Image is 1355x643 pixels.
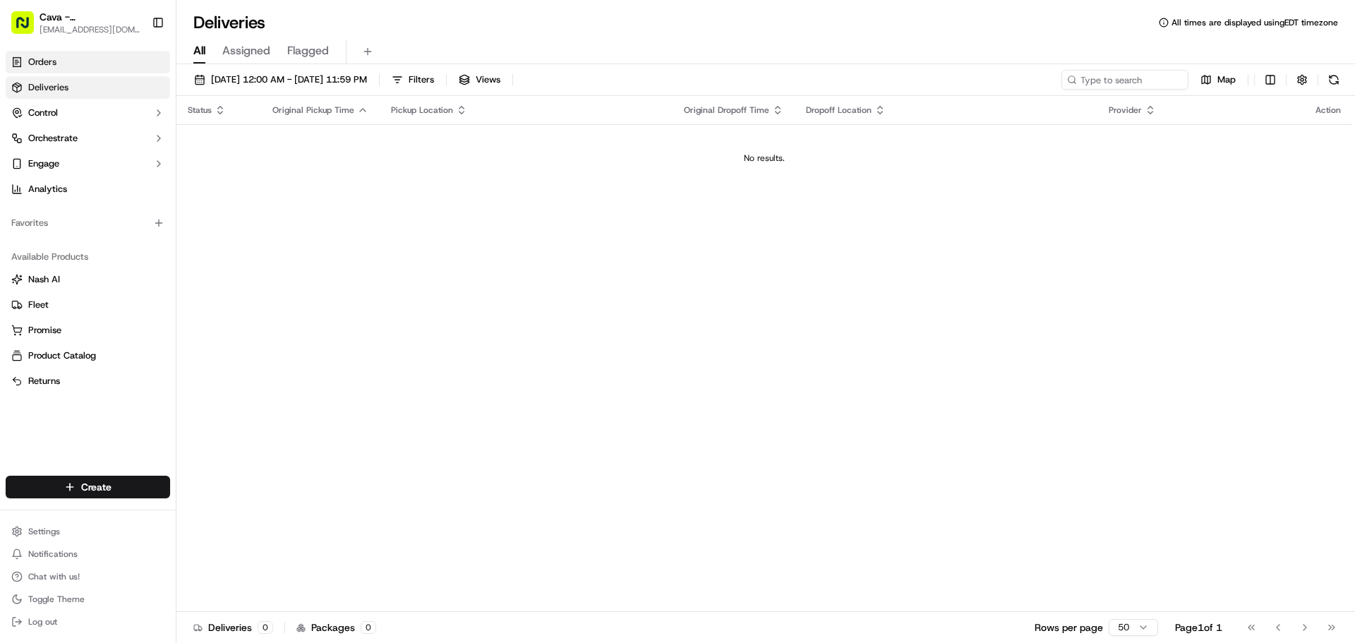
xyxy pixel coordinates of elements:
input: Got a question? Start typing here... [37,91,254,106]
span: Status [188,104,212,116]
button: Filters [385,70,440,90]
img: 1736555255976-a54dd68f-1ca7-489b-9aae-adbdc363a1c4 [28,258,40,269]
button: Notifications [6,544,170,564]
a: 💻API Documentation [114,310,232,335]
a: Powered byPylon [100,349,171,361]
img: 1736555255976-a54dd68f-1ca7-489b-9aae-adbdc363a1c4 [14,135,40,160]
span: Wisdom [PERSON_NAME] [44,219,150,230]
div: 📗 [14,317,25,328]
span: [DATE] [161,219,190,230]
span: Log out [28,616,57,627]
span: All times are displayed using EDT timezone [1172,17,1338,28]
span: Filters [409,73,434,86]
button: Chat with us! [6,567,170,587]
button: Control [6,102,170,124]
span: Orchestrate [28,132,78,145]
img: 1736555255976-a54dd68f-1ca7-489b-9aae-adbdc363a1c4 [28,220,40,231]
img: 8571987876998_91fb9ceb93ad5c398215_72.jpg [30,135,55,160]
span: Chat with us! [28,571,80,582]
span: Analytics [28,183,67,196]
span: Orders [28,56,56,68]
span: Pickup Location [391,104,453,116]
a: Nash AI [11,273,164,286]
span: Returns [28,375,60,387]
button: Nash AI [6,268,170,291]
span: Assigned [222,42,270,59]
a: 📗Knowledge Base [8,310,114,335]
div: Available Products [6,246,170,268]
span: Nash AI [28,273,60,286]
span: Notifications [28,548,78,560]
button: Log out [6,612,170,632]
span: Promise [28,324,61,337]
div: Favorites [6,212,170,234]
button: Returns [6,370,170,392]
p: Welcome 👋 [14,56,257,79]
span: [DATE] 12:00 AM - [DATE] 11:59 PM [211,73,367,86]
span: [PERSON_NAME] [44,257,114,268]
span: Deliveries [28,81,68,94]
span: Product Catalog [28,349,96,362]
button: Fleet [6,294,170,316]
div: No results. [182,152,1347,164]
button: Refresh [1324,70,1344,90]
img: Grace Nketiah [14,244,37,266]
span: Dropoff Location [806,104,872,116]
a: Fleet [11,299,164,311]
button: Cava - [GEOGRAPHIC_DATA][EMAIL_ADDRESS][DOMAIN_NAME] [6,6,146,40]
button: Map [1194,70,1242,90]
a: Returns [11,375,164,387]
button: [DATE] 12:00 AM - [DATE] 11:59 PM [188,70,373,90]
a: Product Catalog [11,349,164,362]
span: Fleet [28,299,49,311]
div: Start new chat [64,135,231,149]
div: Packages [296,620,376,635]
button: See all [219,181,257,198]
span: Views [476,73,500,86]
button: [EMAIL_ADDRESS][DOMAIN_NAME] [40,24,140,35]
div: Page 1 of 1 [1175,620,1222,635]
span: Map [1217,73,1236,86]
div: Past conversations [14,184,95,195]
button: Orchestrate [6,127,170,150]
button: Settings [6,522,170,541]
p: Rows per page [1035,620,1103,635]
a: Deliveries [6,76,170,99]
button: Cava - [GEOGRAPHIC_DATA] [40,10,140,24]
span: Original Pickup Time [272,104,354,116]
a: Orders [6,51,170,73]
button: Create [6,476,170,498]
div: 0 [258,621,273,634]
span: Engage [28,157,59,170]
div: 💻 [119,317,131,328]
button: Start new chat [240,139,257,156]
span: Toggle Theme [28,594,85,605]
div: We're available if you need us! [64,149,194,160]
span: Control [28,107,58,119]
span: API Documentation [133,316,227,330]
div: Action [1315,104,1341,116]
span: • [153,219,158,230]
button: Promise [6,319,170,342]
button: Toggle Theme [6,589,170,609]
input: Type to search [1061,70,1188,90]
span: Settings [28,526,60,537]
a: Analytics [6,178,170,200]
div: Deliveries [193,620,273,635]
span: Knowledge Base [28,316,108,330]
img: Wisdom Oko [14,205,37,233]
span: All [193,42,205,59]
span: Pylon [140,350,171,361]
button: Engage [6,152,170,175]
span: • [117,257,122,268]
span: Create [81,480,112,494]
button: Views [452,70,507,90]
span: Provider [1109,104,1142,116]
span: Original Dropoff Time [684,104,769,116]
div: 0 [361,621,376,634]
button: Product Catalog [6,344,170,367]
span: Flagged [287,42,329,59]
h1: Deliveries [193,11,265,34]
